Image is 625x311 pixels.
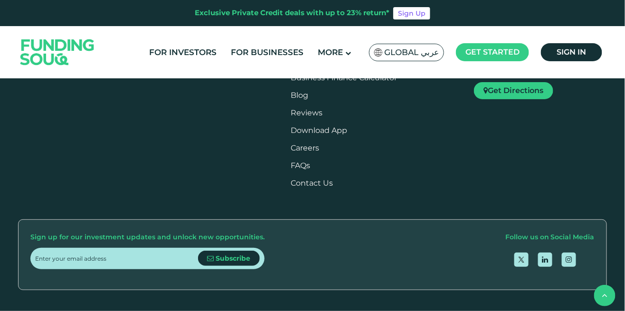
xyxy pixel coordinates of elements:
a: open Linkedin [538,253,552,267]
a: Blog [291,91,309,100]
a: FAQs [291,161,311,170]
span: More [318,47,343,57]
a: Get Directions [474,82,553,99]
img: SA Flag [374,48,383,57]
button: back [594,285,616,306]
span: Global عربي [384,47,439,58]
a: For Investors [147,45,219,60]
input: Enter your email address [35,248,198,269]
a: Contact Us [291,179,333,188]
a: Sign in [541,43,602,61]
span: Sign in [557,47,587,57]
a: Business Finance Calculator [291,73,398,82]
a: Download App [291,126,348,135]
button: Subscribe [198,251,260,266]
span: Get started [465,47,520,57]
img: twitter [519,257,524,263]
div: Exclusive Private Credit deals with up to 23% return* [195,8,389,19]
a: open Twitter [514,253,529,267]
a: Reviews [291,108,323,117]
div: Follow us on Social Media [505,232,595,243]
span: Careers [291,143,320,152]
span: Subscribe [216,254,251,263]
a: Sign Up [393,7,430,19]
a: For Businesses [229,45,306,60]
div: Sign up for our investment updates and unlock new opportunities. [30,232,265,243]
a: open Instagram [562,253,576,267]
img: Logo [11,28,104,76]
